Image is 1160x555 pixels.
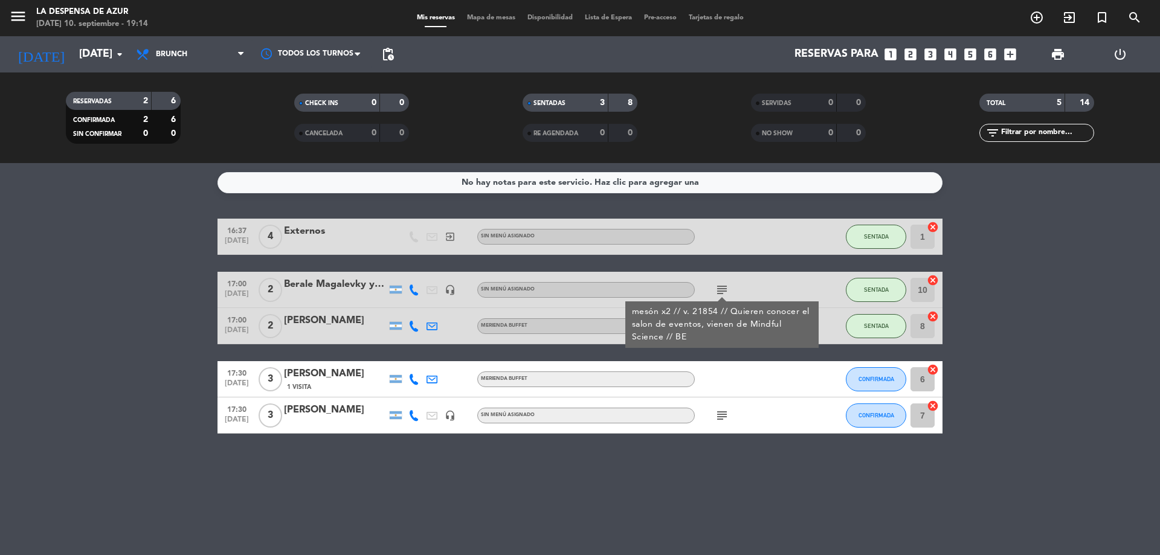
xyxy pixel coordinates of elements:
[305,130,343,136] span: CANCELADA
[762,100,791,106] span: SERVIDAS
[481,412,535,417] span: Sin menú asignado
[222,402,252,415] span: 17:30
[579,14,638,21] span: Lista de Espera
[1057,98,1062,107] strong: 5
[156,50,187,59] span: Brunch
[683,14,750,21] span: Tarjetas de regalo
[521,14,579,21] span: Disponibilidad
[143,115,148,124] strong: 2
[143,97,148,105] strong: 2
[715,283,729,297] i: subject
[715,408,729,423] i: subject
[794,48,878,60] span: Reservas para
[762,130,793,136] span: NO SHOW
[987,100,1005,106] span: TOTAL
[73,131,121,137] span: SIN CONFIRMAR
[828,129,833,137] strong: 0
[171,129,178,138] strong: 0
[222,290,252,304] span: [DATE]
[927,310,939,322] i: cancel
[1080,98,1092,107] strong: 14
[372,129,376,137] strong: 0
[36,18,148,30] div: [DATE] 10. septiembre - 19:14
[632,306,813,344] div: mesón x2 // v. 21854 // Quieren conocer el salon de eventos, vienen de Mindful Science // BE
[462,176,699,190] div: No hay notas para este servicio. Haz clic para agregar una
[927,400,939,412] i: cancel
[222,379,252,393] span: [DATE]
[859,376,894,382] span: CONFIRMADA
[481,234,535,239] span: Sin menú asignado
[112,47,127,62] i: arrow_drop_down
[222,237,252,251] span: [DATE]
[1095,10,1109,25] i: turned_in_not
[445,410,456,421] i: headset_mic
[628,98,635,107] strong: 8
[927,221,939,233] i: cancel
[461,14,521,21] span: Mapa de mesas
[399,129,407,137] strong: 0
[284,277,387,292] div: Berale Magalevky y [PERSON_NAME]
[9,7,27,25] i: menu
[222,326,252,340] span: [DATE]
[864,322,889,329] span: SENTADA
[628,129,635,137] strong: 0
[259,367,282,391] span: 3
[856,129,863,137] strong: 0
[1002,47,1018,62] i: add_box
[1127,10,1142,25] i: search
[305,100,338,106] span: CHECK INS
[284,313,387,329] div: [PERSON_NAME]
[985,126,1000,140] i: filter_list
[1113,47,1127,62] i: power_settings_new
[259,403,282,428] span: 3
[481,376,527,381] span: Merienda Buffet
[828,98,833,107] strong: 0
[284,366,387,382] div: [PERSON_NAME]
[533,130,578,136] span: RE AGENDADA
[903,47,918,62] i: looks_two
[143,129,148,138] strong: 0
[846,403,906,428] button: CONFIRMADA
[445,284,456,295] i: headset_mic
[171,115,178,124] strong: 6
[846,367,906,391] button: CONFIRMADA
[9,7,27,30] button: menu
[600,98,605,107] strong: 3
[846,225,906,249] button: SENTADA
[411,14,461,21] span: Mis reservas
[381,47,395,62] span: pending_actions
[481,323,527,328] span: Merienda Buffet
[846,278,906,302] button: SENTADA
[864,286,889,293] span: SENTADA
[222,223,252,237] span: 16:37
[923,47,938,62] i: looks_3
[445,231,456,242] i: exit_to_app
[1029,10,1044,25] i: add_circle_outline
[284,223,387,239] div: Externos
[36,6,148,18] div: La Despensa de Azur
[222,365,252,379] span: 17:30
[1089,36,1151,72] div: LOG OUT
[856,98,863,107] strong: 0
[982,47,998,62] i: looks_6
[222,415,252,429] span: [DATE]
[962,47,978,62] i: looks_5
[259,314,282,338] span: 2
[259,278,282,302] span: 2
[372,98,376,107] strong: 0
[222,276,252,290] span: 17:00
[1000,126,1094,140] input: Filtrar por nombre...
[399,98,407,107] strong: 0
[600,129,605,137] strong: 0
[73,98,112,104] span: RESERVADAS
[927,274,939,286] i: cancel
[284,402,387,418] div: [PERSON_NAME]
[73,117,115,123] span: CONFIRMADA
[864,233,889,240] span: SENTADA
[942,47,958,62] i: looks_4
[859,412,894,419] span: CONFIRMADA
[171,97,178,105] strong: 6
[883,47,898,62] i: looks_one
[9,41,73,68] i: [DATE]
[287,382,311,392] span: 1 Visita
